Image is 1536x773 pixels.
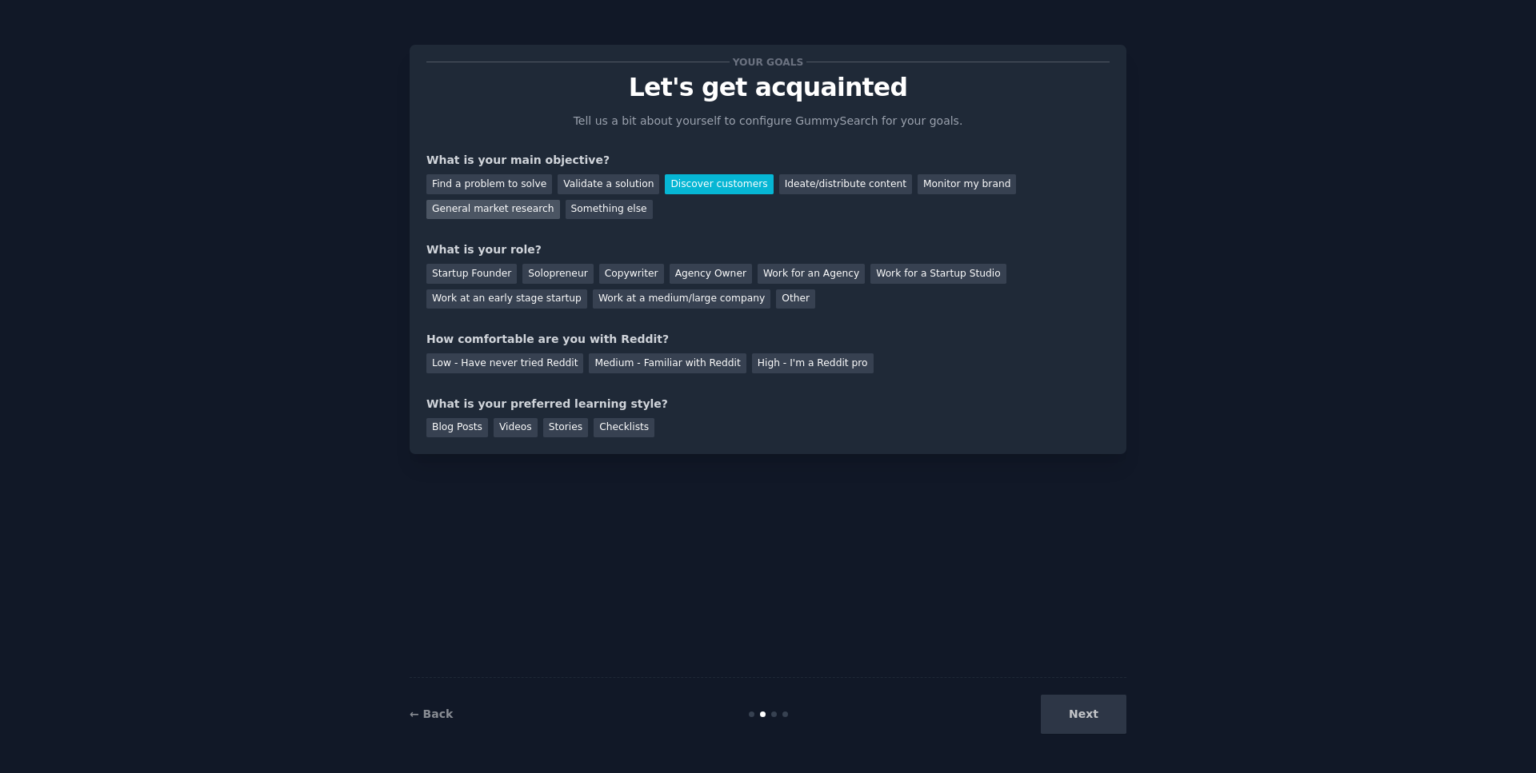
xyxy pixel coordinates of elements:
div: Videos [494,418,538,438]
div: Blog Posts [426,418,488,438]
div: What is your preferred learning style? [426,396,1110,412]
div: Medium - Familiar with Reddit [589,353,746,373]
div: General market research [426,200,560,220]
div: Validate a solution [558,174,659,194]
p: Let's get acquainted [426,74,1110,102]
div: Work for a Startup Studio [870,264,1006,284]
div: Stories [543,418,588,438]
div: Copywriter [599,264,664,284]
div: Work at a medium/large company [593,289,770,309]
span: Your goals [730,54,806,70]
div: Work for an Agency [758,264,865,284]
div: Solopreneur [522,264,593,284]
div: Ideate/distribute content [779,174,912,194]
div: Monitor my brand [918,174,1016,194]
div: How comfortable are you with Reddit? [426,331,1110,348]
div: What is your main objective? [426,152,1110,169]
div: Discover customers [665,174,773,194]
div: Checklists [594,418,654,438]
div: High - I'm a Reddit pro [752,353,874,373]
a: ← Back [410,707,453,720]
div: Agency Owner [670,264,752,284]
div: What is your role? [426,241,1110,258]
p: Tell us a bit about yourself to configure GummySearch for your goals. [566,113,970,129]
div: Work at an early stage startup [426,289,587,309]
div: Startup Founder [426,264,517,284]
div: Something else [566,200,653,220]
div: Low - Have never tried Reddit [426,353,583,373]
div: Find a problem to solve [426,174,552,194]
div: Other [776,289,815,309]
